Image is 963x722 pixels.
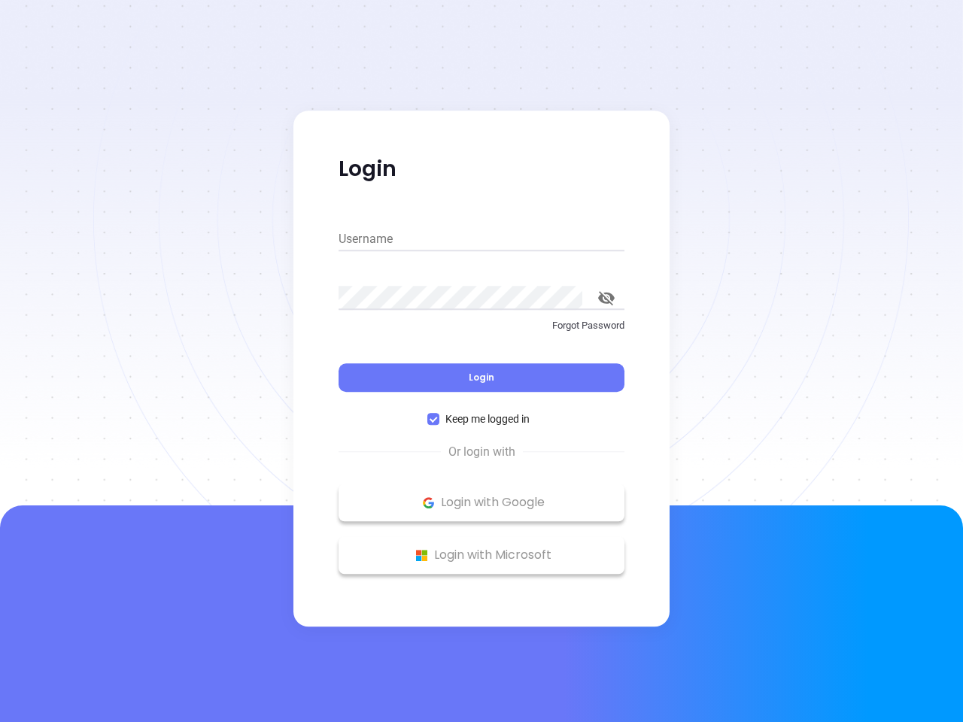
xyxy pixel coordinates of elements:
span: Or login with [441,443,523,461]
span: Keep me logged in [439,411,536,427]
button: Google Logo Login with Google [339,484,624,521]
p: Login with Google [346,491,617,514]
button: toggle password visibility [588,280,624,316]
p: Forgot Password [339,318,624,333]
button: Microsoft Logo Login with Microsoft [339,536,624,574]
p: Login with Microsoft [346,544,617,566]
button: Login [339,363,624,392]
span: Login [469,371,494,384]
p: Login [339,156,624,183]
img: Google Logo [419,493,438,512]
a: Forgot Password [339,318,624,345]
img: Microsoft Logo [412,546,431,565]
